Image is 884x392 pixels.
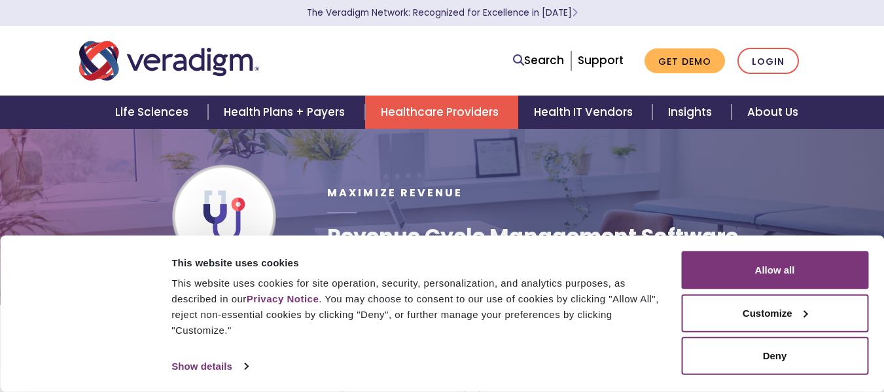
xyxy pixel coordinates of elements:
a: Support [578,52,624,68]
a: Privacy Notice [247,293,319,304]
span: Maximize Revenue [327,185,463,200]
a: Login [737,48,799,75]
img: Veradigm logo [79,39,259,82]
a: The Veradigm Network: Recognized for Excellence in [DATE]Learn More [307,7,578,19]
a: Health IT Vendors [518,96,652,129]
button: Allow all [681,251,868,289]
div: This website uses cookies [171,255,666,270]
a: Life Sciences [99,96,208,129]
div: This website uses cookies for site operation, security, personalization, and analytics purposes, ... [171,276,666,338]
button: Customize [681,294,868,332]
a: Search [513,52,564,69]
a: Healthcare Providers [365,96,518,129]
h1: Revenue Cycle Management Software [327,224,738,249]
a: Get Demo [645,48,725,74]
a: Health Plans + Payers [208,96,364,129]
a: About Us [732,96,814,129]
a: Show details [171,357,247,376]
button: Deny [681,337,868,375]
a: Insights [652,96,732,129]
span: Learn More [572,7,578,19]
